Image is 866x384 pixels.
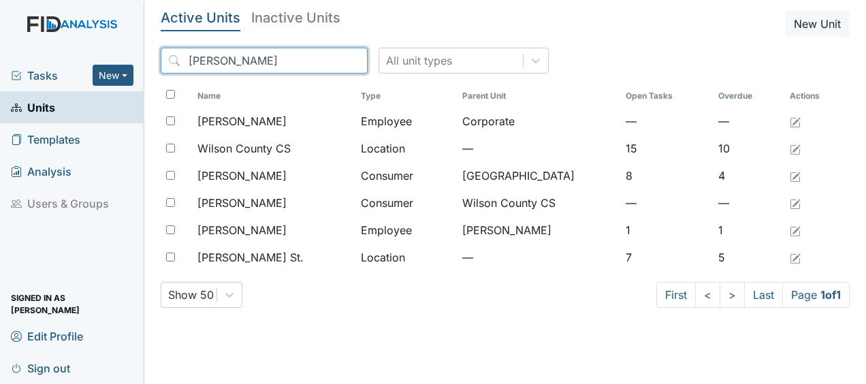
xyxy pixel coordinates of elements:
a: Edit [790,167,801,184]
td: — [713,108,785,135]
h5: Inactive Units [251,11,340,25]
td: Location [355,244,457,271]
span: Sign out [11,357,70,379]
span: Analysis [11,161,71,182]
td: 7 [620,244,713,271]
span: Wilson County CS [197,140,291,157]
span: [PERSON_NAME] St. [197,249,304,266]
div: All unit types [386,52,452,69]
td: 1 [713,217,785,244]
td: — [457,244,620,271]
td: 8 [620,162,713,189]
td: — [620,108,713,135]
td: Employee [355,217,457,244]
td: 15 [620,135,713,162]
h5: Active Units [161,11,240,25]
td: [GEOGRAPHIC_DATA] [457,162,620,189]
th: Toggle SortBy [620,84,713,108]
div: Show 50 [168,287,214,303]
a: Edit [790,140,801,157]
a: > [720,282,745,308]
th: Toggle SortBy [713,84,785,108]
td: Wilson County CS [457,189,620,217]
a: Edit [790,222,801,238]
span: [PERSON_NAME] [197,113,287,129]
a: Edit [790,249,801,266]
a: First [656,282,696,308]
td: [PERSON_NAME] [457,217,620,244]
span: Edit Profile [11,325,83,347]
button: New Unit [785,11,850,37]
span: Templates [11,129,80,150]
button: New [93,65,133,86]
a: Last [744,282,783,308]
th: Actions [784,84,850,108]
td: 10 [713,135,785,162]
a: Edit [790,195,801,211]
input: Search... [161,48,368,74]
th: Toggle SortBy [457,84,620,108]
strong: 1 of 1 [820,288,841,302]
span: Signed in as [PERSON_NAME] [11,293,133,315]
a: < [695,282,720,308]
th: Toggle SortBy [192,84,355,108]
td: — [620,189,713,217]
td: 5 [713,244,785,271]
td: — [457,135,620,162]
td: 1 [620,217,713,244]
span: Page [782,282,850,308]
td: Corporate [457,108,620,135]
a: Edit [790,113,801,129]
span: Units [11,97,55,118]
th: Toggle SortBy [355,84,457,108]
td: — [713,189,785,217]
td: Location [355,135,457,162]
td: 4 [713,162,785,189]
a: Tasks [11,67,93,84]
td: Consumer [355,189,457,217]
input: Toggle All Rows Selected [166,90,175,99]
span: [PERSON_NAME] [197,222,287,238]
nav: task-pagination [656,282,850,308]
span: [PERSON_NAME] [197,195,287,211]
td: Consumer [355,162,457,189]
span: [PERSON_NAME] [197,167,287,184]
td: Employee [355,108,457,135]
